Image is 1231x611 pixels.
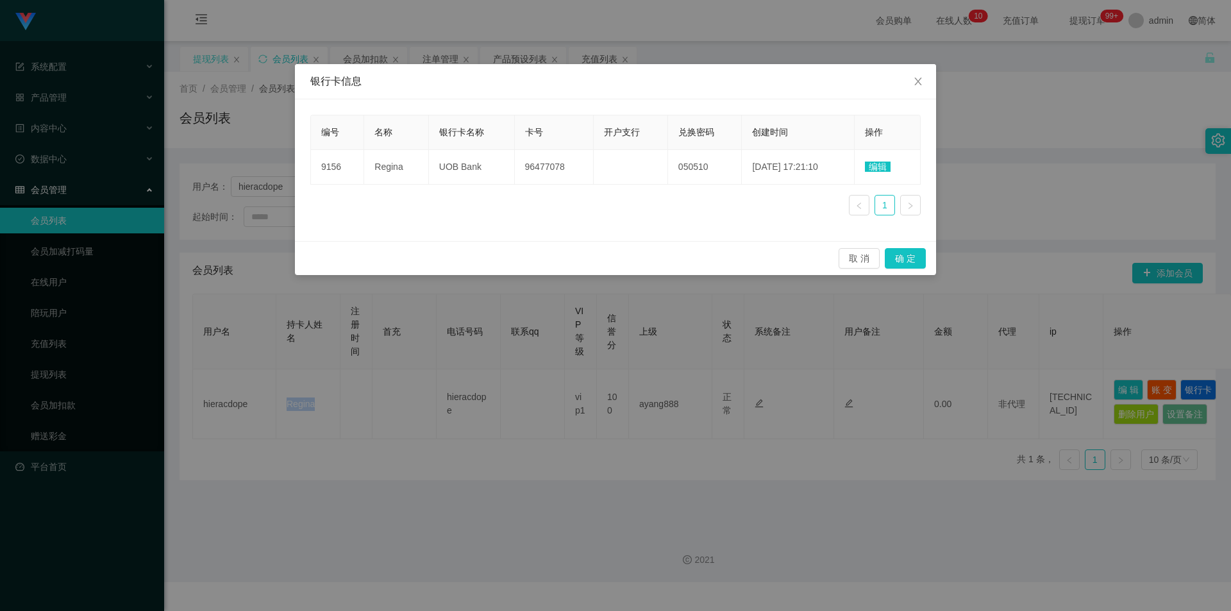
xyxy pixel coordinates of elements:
[525,162,565,172] span: 96477078
[885,248,926,269] button: 确 定
[875,195,895,215] li: 1
[900,64,936,100] button: Close
[839,248,880,269] button: 取 消
[525,127,543,137] span: 卡号
[311,150,364,185] td: 9156
[678,127,714,137] span: 兑换密码
[742,150,855,185] td: [DATE] 17:21:10
[913,76,923,87] i: 图标: close
[865,127,883,137] span: 操作
[604,127,640,137] span: 开户支行
[321,127,339,137] span: 编号
[439,127,484,137] span: 银行卡名称
[752,127,788,137] span: 创建时间
[439,162,482,172] span: UOB Bank
[678,162,708,172] span: 050510
[374,162,403,172] span: Regina
[855,202,863,210] i: 图标: left
[875,196,894,215] a: 1
[865,162,891,172] span: 编辑
[900,195,921,215] li: 下一页
[310,74,921,88] div: 银行卡信息
[374,127,392,137] span: 名称
[849,195,869,215] li: 上一页
[907,202,914,210] i: 图标: right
